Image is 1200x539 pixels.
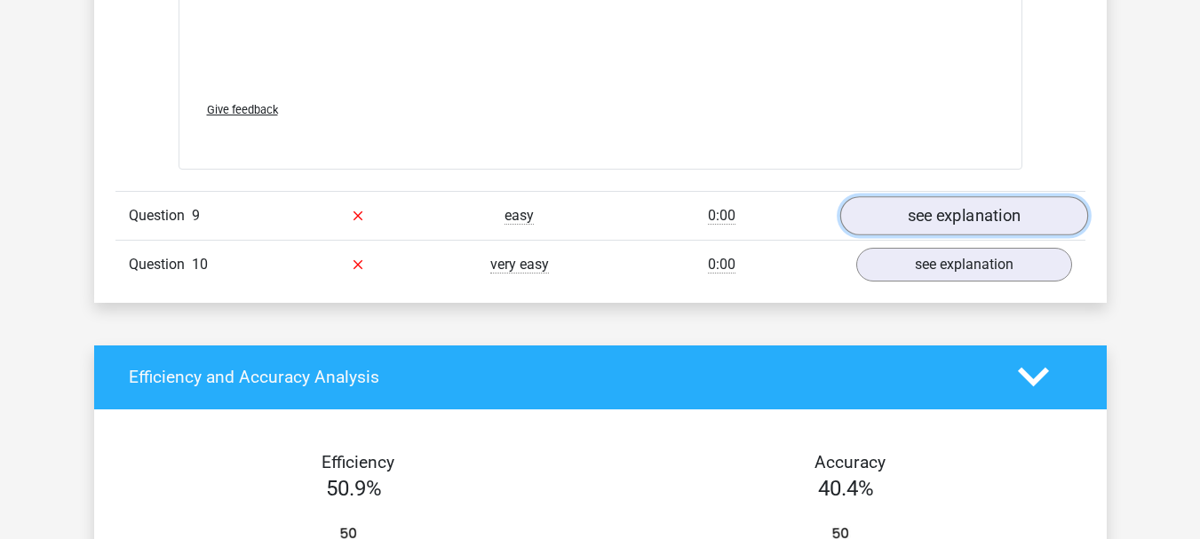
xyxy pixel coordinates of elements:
[326,476,382,501] span: 50.9%
[505,207,534,225] span: easy
[129,205,192,226] span: Question
[818,476,874,501] span: 40.4%
[856,248,1072,281] a: see explanation
[129,367,991,387] h4: Efficiency and Accuracy Analysis
[708,256,735,273] span: 0:00
[621,452,1079,472] h4: Accuracy
[708,207,735,225] span: 0:00
[490,256,549,273] span: very easy
[129,452,587,472] h4: Efficiency
[129,254,192,275] span: Question
[192,207,200,224] span: 9
[207,103,278,116] span: Give feedback
[839,196,1087,235] a: see explanation
[192,256,208,273] span: 10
